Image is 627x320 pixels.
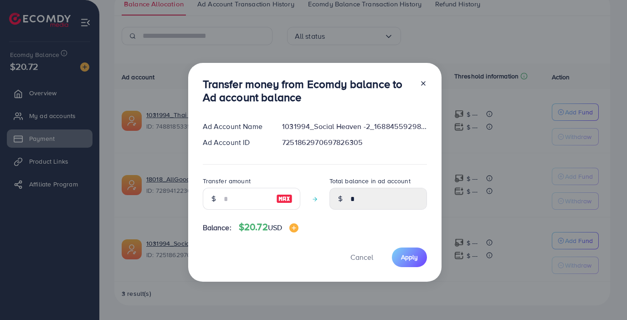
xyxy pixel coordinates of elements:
[203,176,251,186] label: Transfer amount
[275,137,434,148] div: 7251862970697826305
[339,248,385,267] button: Cancel
[401,253,418,262] span: Apply
[289,223,298,232] img: image
[195,121,275,132] div: Ad Account Name
[268,222,282,232] span: USD
[203,222,231,233] span: Balance:
[329,176,411,186] label: Total balance in ad account
[392,248,427,267] button: Apply
[239,222,298,233] h4: $20.72
[195,137,275,148] div: Ad Account ID
[276,193,293,204] img: image
[203,77,412,104] h3: Transfer money from Ecomdy balance to Ad account balance
[350,252,373,262] span: Cancel
[275,121,434,132] div: 1031994_Social Heaven -2_1688455929889
[588,279,620,313] iframe: Chat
